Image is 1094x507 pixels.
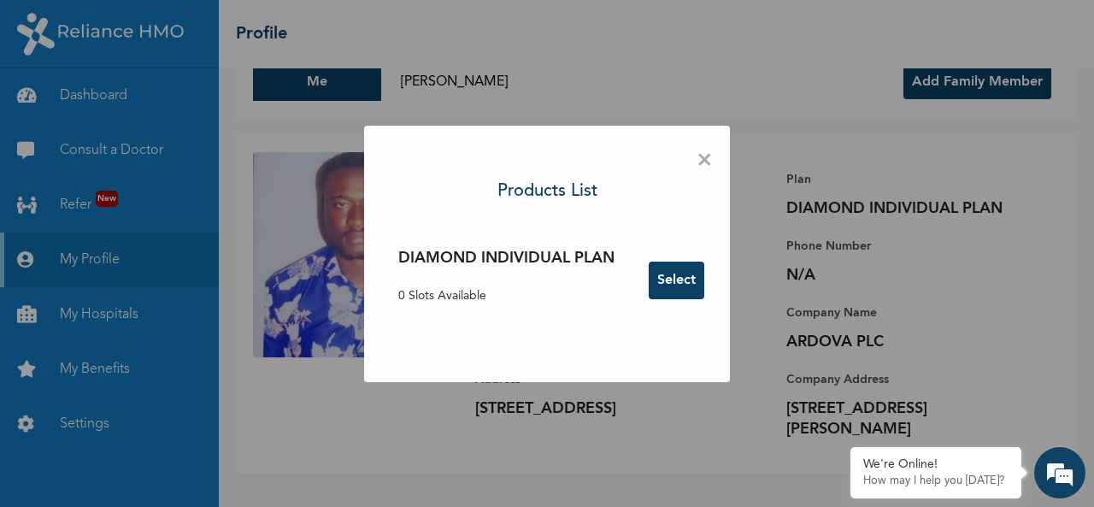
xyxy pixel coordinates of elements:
[398,247,615,270] h3: DIAMOND INDIVIDUAL PLAN
[9,450,168,462] span: Conversation
[649,262,704,299] button: Select
[398,287,615,305] p: 0 Slots Available
[863,457,1009,472] div: We're Online!
[497,179,597,204] h3: Products List
[9,360,326,420] textarea: Type your message and hit 'Enter'
[89,96,287,118] div: Chat with us now
[697,143,713,179] span: ×
[168,420,326,473] div: FAQs
[280,9,321,50] div: Minimize live chat window
[863,475,1009,488] p: How may I help you today?
[99,162,236,334] span: We're online!
[32,85,69,128] img: d_794563401_company_1708531726252_794563401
